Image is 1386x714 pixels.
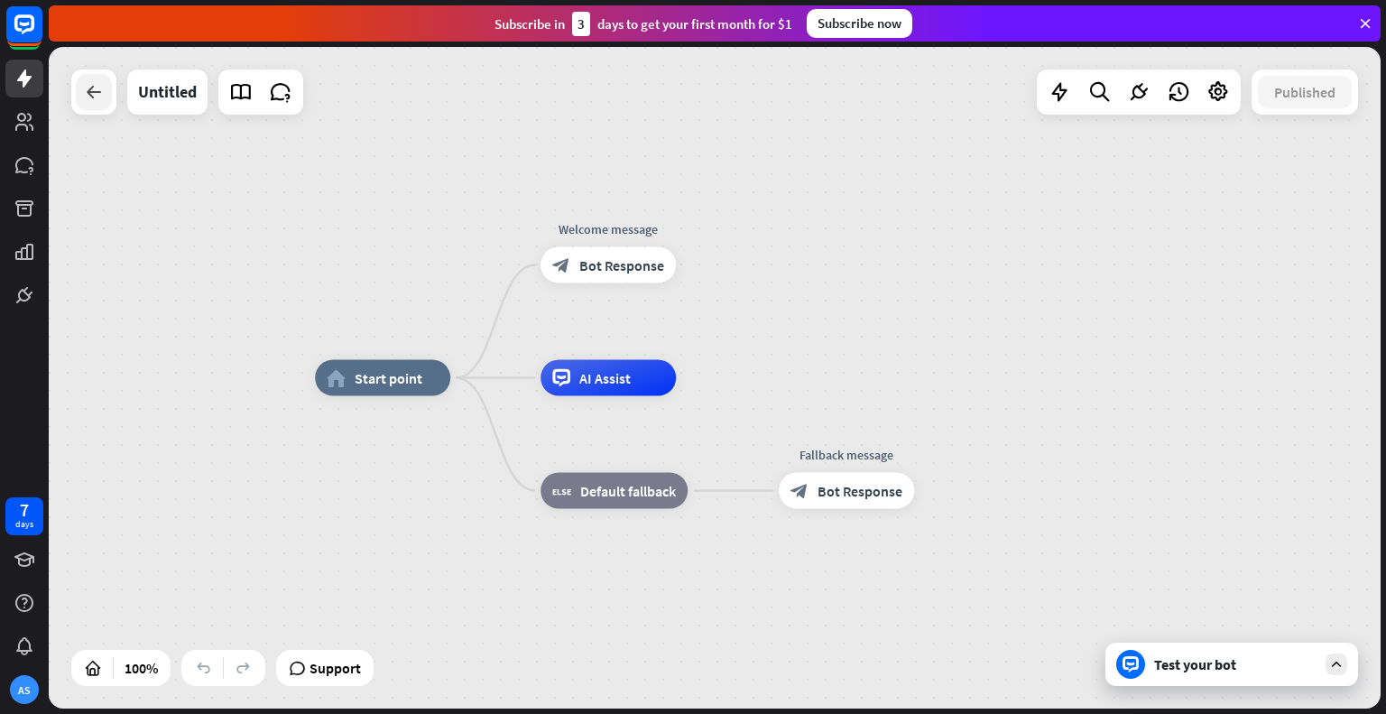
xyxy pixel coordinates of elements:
span: Support [310,654,361,682]
div: Welcome message [527,220,689,238]
div: Test your bot [1154,655,1317,673]
span: Bot Response [579,256,664,274]
div: AS [10,675,39,704]
span: Default fallback [580,482,676,500]
i: block_bot_response [790,482,808,500]
span: Start point [355,369,422,387]
div: 100% [119,654,163,682]
span: AI Assist [579,369,631,387]
div: 7 [20,502,29,518]
a: 7 days [5,497,43,535]
div: Subscribe in days to get your first month for $1 [494,12,792,36]
button: Open LiveChat chat widget [14,7,69,61]
i: block_fallback [552,482,571,500]
div: days [15,518,33,531]
div: Subscribe now [807,9,912,38]
i: block_bot_response [552,256,570,274]
i: home_2 [327,369,346,387]
button: Published [1258,76,1352,108]
div: 3 [572,12,590,36]
span: Bot Response [818,482,902,500]
div: Fallback message [765,446,928,464]
div: Untitled [138,70,197,115]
